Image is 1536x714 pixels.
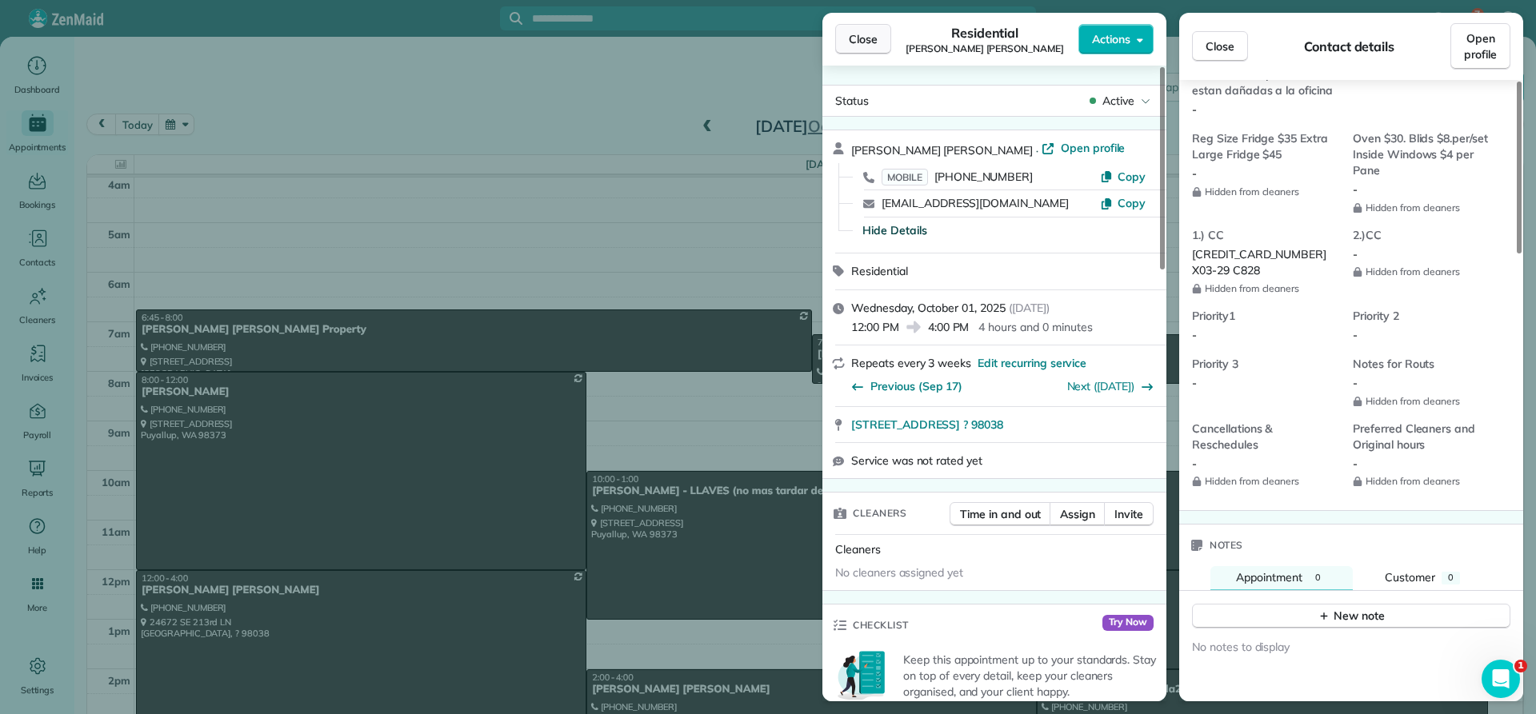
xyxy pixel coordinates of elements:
[1192,457,1197,471] span: -
[870,378,962,394] span: Previous (Sep 17)
[1042,140,1126,156] a: Open profile
[1192,308,1340,324] span: Priority1
[1118,170,1146,184] span: Copy
[1192,282,1340,295] span: Hidden from cleaners
[862,222,927,238] button: Hide Details
[1192,102,1197,117] span: -
[882,169,1033,185] a: MOBILE[PHONE_NUMBER]
[1192,421,1340,453] span: Cancellations & Reschedules
[906,42,1064,55] span: [PERSON_NAME] [PERSON_NAME]
[1514,660,1527,672] span: 1
[1192,328,1197,342] span: -
[1353,395,1501,408] span: Hidden from cleaners
[1206,38,1234,54] span: Close
[1102,615,1154,631] span: Try Now
[1114,506,1143,522] span: Invite
[835,24,891,54] button: Close
[853,617,909,633] span: Checklist
[1192,356,1340,372] span: Priority 3
[853,505,906,521] span: Cleaners
[1060,506,1095,522] span: Assign
[835,565,963,580] span: No cleaners assigned yet
[1192,640,1290,654] span: No notes to display
[1092,31,1130,47] span: Actions
[851,143,1033,158] span: [PERSON_NAME] [PERSON_NAME]
[1192,475,1340,488] span: Hidden from cleaners
[1104,502,1154,526] button: Invite
[851,378,962,394] button: Previous (Sep 17)
[903,652,1157,700] p: Keep this appointment up to your standards. Stay on top of every detail, keep your cleaners organ...
[1102,93,1134,109] span: Active
[849,31,878,47] span: Close
[851,301,1006,315] span: Wednesday, October 01, 2025
[951,23,1019,42] span: Residential
[1353,376,1358,390] span: -
[835,542,881,556] span: Cleaners
[1192,130,1340,162] span: Reg Size Fridge $35 Extra Large Fridge $45
[851,319,899,335] span: 12:00 PM
[960,506,1041,522] span: Time in and out
[851,417,1157,433] a: [STREET_ADDRESS] ? 98038
[1353,201,1501,214] span: Hidden from cleaners
[1118,196,1146,210] span: Copy
[1304,37,1394,56] span: Contact details
[1236,570,1302,584] span: Appointment
[1192,166,1197,181] span: -
[1315,572,1321,583] span: 0
[1353,227,1501,243] span: 2.)CC
[851,264,908,278] span: Residential
[1482,660,1520,698] iframe: Intercom live chat
[1067,379,1135,393] a: Next ([DATE])
[882,196,1069,210] a: [EMAIL_ADDRESS][DOMAIN_NAME]
[1353,356,1501,372] span: Notes for Routs
[1353,182,1358,197] span: -
[1009,301,1050,315] span: ( [DATE] )
[1353,308,1501,324] span: Priority 2
[928,319,970,335] span: 4:00 PM
[851,453,982,469] span: Service was not rated yet
[851,417,1003,433] span: [STREET_ADDRESS] ? 98038
[1067,378,1154,394] button: Next ([DATE])
[1318,608,1385,624] div: New note
[1061,140,1126,156] span: Open profile
[1464,30,1497,62] span: Open profile
[1192,376,1197,390] span: -
[835,94,869,108] span: Status
[1192,604,1510,628] button: New note
[1192,227,1340,243] span: 1.) CC
[1385,570,1435,584] span: Customer
[1450,23,1510,70] a: Open profile
[882,169,928,185] span: MOBILE
[1353,247,1358,261] span: -
[978,355,1086,371] span: Edit recurring service
[1353,130,1501,178] span: Oven $30. Blids $8.per/set Inside Windows $4 per Pane
[1050,502,1106,526] button: Assign
[1192,247,1330,278] span: [CREDIT_CARD_NUMBER] X03-29 C828
[1353,265,1501,278] span: Hidden from cleaners
[851,356,971,370] span: Repeats every 3 weeks
[1033,144,1042,157] span: ·
[978,319,1092,335] p: 4 hours and 0 minutes
[1353,328,1358,342] span: -
[1210,537,1243,553] span: Notes
[1192,31,1248,62] button: Close
[1100,195,1146,211] button: Copy
[1448,572,1454,583] span: 0
[1353,475,1501,488] span: Hidden from cleaners
[934,170,1033,184] span: [PHONE_NUMBER]
[1353,457,1358,471] span: -
[1100,169,1146,185] button: Copy
[1353,421,1501,453] span: Preferred Cleaners and Original hours
[1192,185,1340,198] span: Hidden from cleaners
[950,502,1051,526] button: Time in and out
